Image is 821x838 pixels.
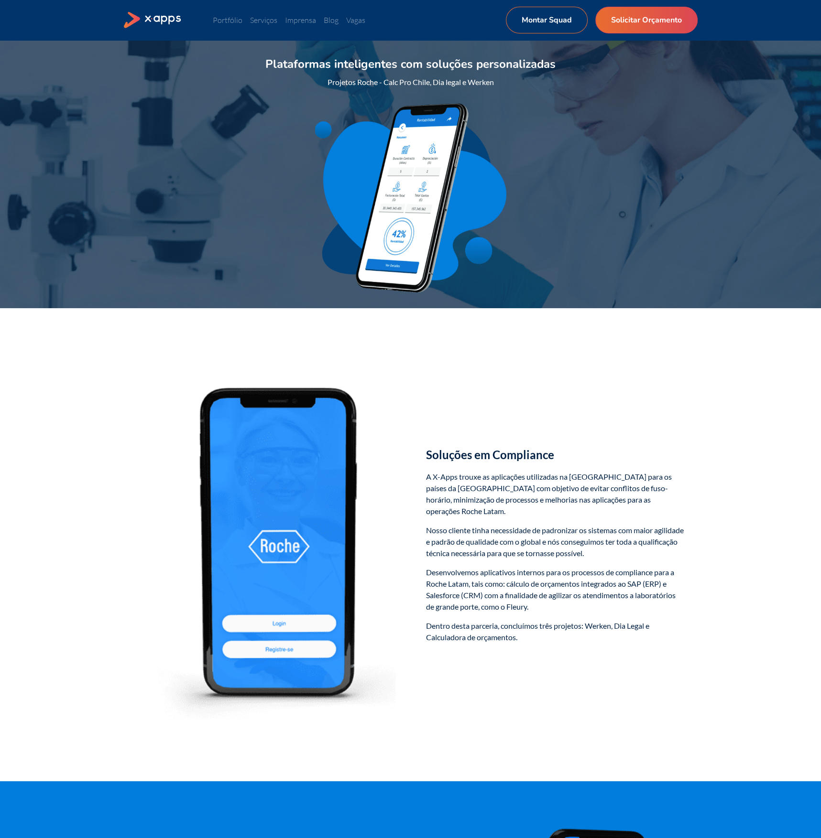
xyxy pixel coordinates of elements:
[265,55,556,73] h1: Plataformas inteligentes com soluções personalizadas
[285,15,316,25] a: Imprensa
[315,103,506,293] img: celular com o aplicativo da Roche na tela
[324,15,339,25] a: Blog
[426,446,684,463] h2: S﻿oluções em Compliance
[595,7,698,33] a: Solicitar Orçamento
[426,471,684,517] p: A X-Apps trouxe as aplicações utilizadas na [GEOGRAPHIC_DATA] para os países da [GEOGRAPHIC_DATA]...
[426,525,684,559] p: Nosso cliente tinha necessidade de padronizar os sistemas com maior agilidade e padrão de qualida...
[328,76,494,88] p: Projetos Roche - Calc Pro Chile, Dia legal e Werken
[137,339,395,751] img: 02.png
[250,15,277,25] a: Serviços
[426,567,684,612] p: Desenvolvemos aplicativos internos para os processos de compliance para a Roche Latam, tais como:...
[506,7,588,33] a: Montar Squad
[213,15,242,25] a: Portfólio
[346,15,365,25] a: Vagas
[426,620,684,643] p: Dentro desta parceria, concluímos três projetos: Werken, Dia Legal e Calculadora de orçamentos.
